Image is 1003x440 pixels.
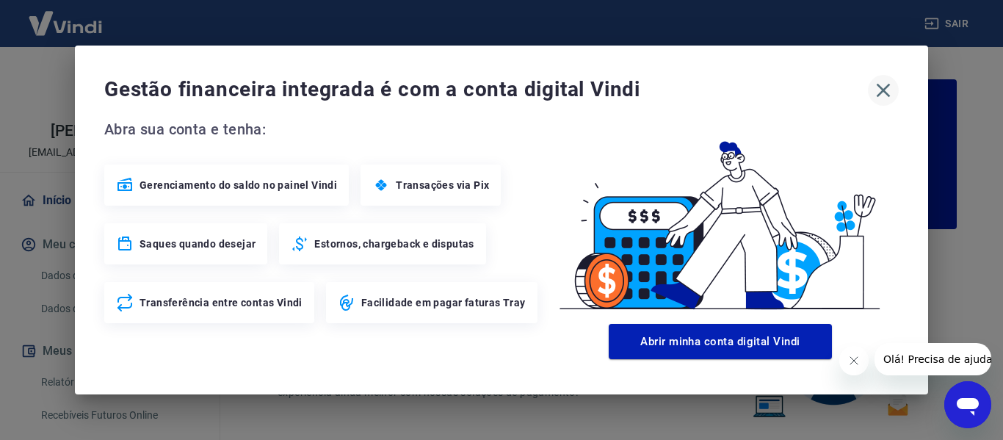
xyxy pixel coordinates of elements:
[104,75,868,104] span: Gestão financeira integrada é com a conta digital Vindi
[839,346,869,375] iframe: Fechar mensagem
[140,237,256,251] span: Saques quando desejar
[314,237,474,251] span: Estornos, chargeback e disputas
[609,324,832,359] button: Abrir minha conta digital Vindi
[944,381,991,428] iframe: Botão para abrir a janela de mensagens
[140,295,303,310] span: Transferência entre contas Vindi
[140,178,337,192] span: Gerenciamento do saldo no painel Vindi
[9,10,123,22] span: Olá! Precisa de ajuda?
[542,118,899,318] img: Good Billing
[396,178,489,192] span: Transações via Pix
[361,295,526,310] span: Facilidade em pagar faturas Tray
[104,118,542,141] span: Abra sua conta e tenha:
[875,343,991,375] iframe: Mensagem da empresa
